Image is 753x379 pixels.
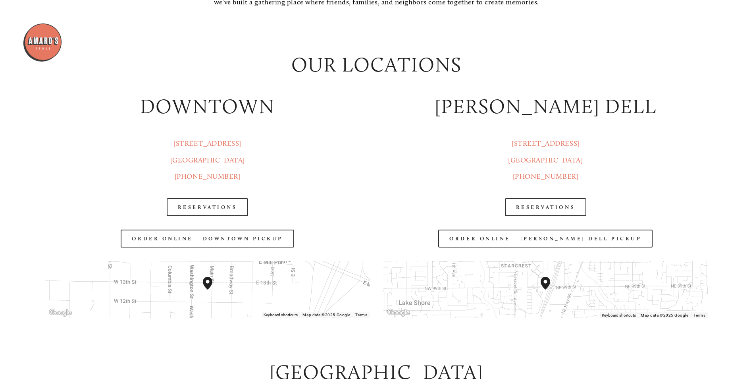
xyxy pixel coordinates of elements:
div: Amaro's Table 816 Northeast 98th Circle Vancouver, WA, 98665, United States [537,274,563,306]
a: Order Online - Downtown pickup [121,230,294,248]
img: Google [385,307,412,318]
a: Open this area in Google Maps (opens a new window) [47,307,73,318]
span: Map data ©2025 Google [302,313,350,317]
a: [PHONE_NUMBER] [513,172,579,181]
div: Amaro's Table 1220 Main Street vancouver, United States [200,274,225,306]
img: Google [47,307,73,318]
a: Reservations [167,198,248,216]
span: Map data ©2025 Google [641,313,688,317]
a: Terms [693,313,705,317]
a: Terms [355,313,368,317]
a: Order Online - [PERSON_NAME] Dell Pickup [438,230,653,248]
a: [STREET_ADDRESS][GEOGRAPHIC_DATA] [170,139,245,164]
h2: [PERSON_NAME] DELL [383,93,708,121]
a: [PHONE_NUMBER] [175,172,241,181]
img: Amaro's Table [23,23,62,62]
a: [STREET_ADDRESS][GEOGRAPHIC_DATA] [508,139,583,164]
h2: DOWNTOWN [45,93,370,121]
button: Keyboard shortcuts [602,313,636,318]
a: Reservations [505,198,587,216]
a: Open this area in Google Maps (opens a new window) [385,307,412,318]
button: Keyboard shortcuts [264,312,298,318]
